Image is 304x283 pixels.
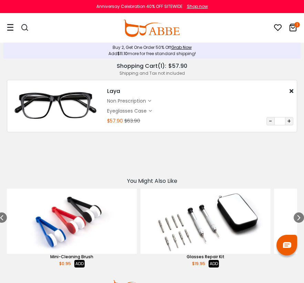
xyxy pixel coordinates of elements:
img: Mini-Cleaning Brush [7,189,137,254]
span: $57.90 [168,62,187,70]
div: Mini-Cleaning Brush [7,254,137,260]
span: 1 [160,62,162,70]
i: 1 [294,22,300,28]
div: Shop now [187,3,208,10]
button: ADD [209,260,219,268]
a: Shop now [184,3,208,9]
div: $57.90 [107,117,123,125]
span: $11.10 [117,51,128,56]
button: ADD [74,260,85,268]
div: Eyeglasses Case [107,107,149,115]
img: abbeglasses.com [123,20,179,37]
img: Glasses Repair Kit [140,189,271,254]
h4: Laya [107,87,120,95]
div: ( ): [7,62,297,70]
div: Buy 2, Get One Order 50% Off [7,44,297,51]
img: Laya [11,84,100,128]
div: 4 / 47 [7,189,137,268]
button: + [285,117,293,125]
button: - [266,117,275,125]
div: $63.90 [124,117,140,125]
span: $0.95 [59,261,71,267]
div: Anniversay Celebration 40% OFF SITEWIDE [96,3,182,10]
div: Shipping and Tax not included [7,70,297,76]
div: non prescription [107,97,148,105]
a: Grab Now [171,44,192,50]
span: $19.95 [192,261,205,267]
h2: Shopping Cart [117,63,158,69]
img: chat [283,242,291,248]
div: Glasses Repair Kit [140,254,271,260]
div: 5 / 47 [140,189,271,268]
a: 1 [289,25,297,33]
div: Add more for free standard shipping! [7,51,297,57]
